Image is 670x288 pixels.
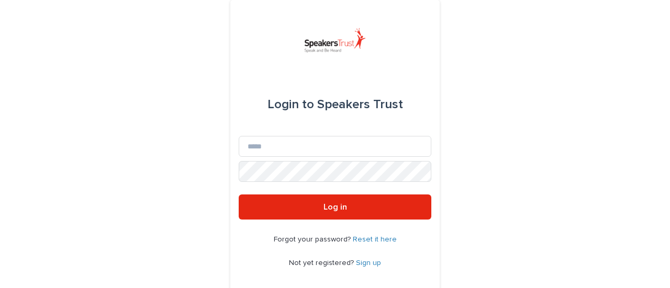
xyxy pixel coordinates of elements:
span: Log in [323,203,347,211]
div: Speakers Trust [267,90,403,119]
a: Reset it here [353,236,397,243]
a: Sign up [356,259,381,267]
span: Not yet registered? [289,259,356,267]
img: UVamC7uQTJC0k9vuxGLS [300,25,370,56]
span: Forgot your password? [274,236,353,243]
button: Log in [239,194,431,220]
span: Login to [267,98,314,111]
